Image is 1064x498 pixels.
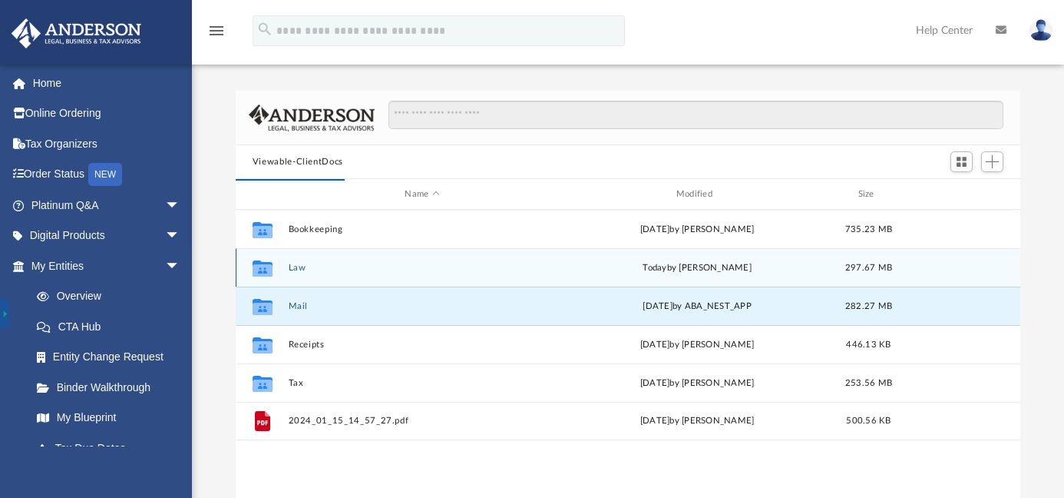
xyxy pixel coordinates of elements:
[288,224,556,234] button: Bookkeeping
[981,151,1004,173] button: Add
[207,22,226,40] i: menu
[846,340,891,349] span: 446.13 KB
[11,251,203,281] a: My Entitiesarrow_drop_down
[563,188,831,201] div: Modified
[288,378,556,388] button: Tax
[253,155,343,169] button: Viewable-ClientDocs
[563,300,831,314] div: [DATE] by ABA_NEST_APP
[21,433,203,463] a: Tax Due Dates
[88,163,122,186] div: NEW
[288,301,556,311] button: Mail
[165,251,196,282] span: arrow_drop_down
[11,68,203,98] a: Home
[11,190,203,221] a: Platinum Q&Aarrow_drop_down
[11,221,203,251] a: Digital Productsarrow_drop_down
[906,188,1013,201] div: id
[845,225,892,234] span: 735.23 MB
[11,128,203,159] a: Tax Organizers
[21,311,203,342] a: CTA Hub
[563,223,831,237] div: [DATE] by [PERSON_NAME]
[563,377,831,390] div: [DATE] by [PERSON_NAME]
[165,190,196,221] span: arrow_drop_down
[165,221,196,252] span: arrow_drop_down
[846,417,891,425] span: 500.56 KB
[845,302,892,310] span: 282.27 MB
[950,151,973,173] button: Switch to Grid View
[563,414,831,428] div: [DATE] by [PERSON_NAME]
[1029,19,1052,41] img: User Pic
[288,263,556,273] button: Law
[845,264,892,272] span: 297.67 MB
[21,281,203,312] a: Overview
[256,21,273,38] i: search
[838,188,899,201] div: Size
[563,261,831,275] div: by [PERSON_NAME]
[7,18,146,48] img: Anderson Advisors Platinum Portal
[21,372,203,403] a: Binder Walkthrough
[643,264,666,272] span: today
[845,379,892,387] span: 253.56 MB
[11,98,203,129] a: Online Ordering
[388,101,1004,130] input: Search files and folders
[243,188,281,201] div: id
[563,338,831,352] div: [DATE] by [PERSON_NAME]
[288,416,556,426] button: 2024_01_15_14_57_27.pdf
[288,340,556,350] button: Receipts
[21,403,196,433] a: My Blueprint
[11,159,203,191] a: Order StatusNEW
[287,188,556,201] div: Name
[207,29,226,40] a: menu
[21,342,203,373] a: Entity Change Request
